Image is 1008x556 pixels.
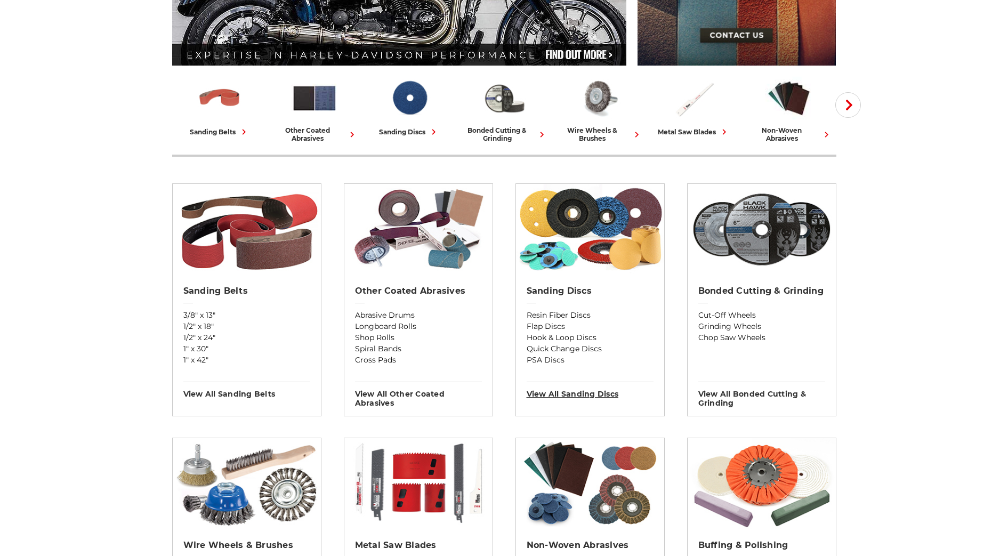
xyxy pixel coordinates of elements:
[698,310,825,321] a: Cut-Off Wheels
[190,126,249,138] div: sanding belts
[183,343,310,354] a: 1" x 30"
[688,438,836,529] img: Buffing & Polishing
[355,382,482,408] h3: View All other coated abrasives
[527,310,654,321] a: Resin Fiber Discs
[658,126,730,138] div: metal saw blades
[527,332,654,343] a: Hook & Loop Discs
[196,75,243,121] img: Sanding Belts
[271,75,358,142] a: other coated abrasives
[183,382,310,399] h3: View All sanding belts
[355,310,482,321] a: Abrasive Drums
[355,540,482,551] h2: Metal Saw Blades
[527,382,654,399] h3: View All sanding discs
[355,321,482,332] a: Longboard Rolls
[527,286,654,296] h2: Sanding Discs
[173,438,321,529] img: Wire Wheels & Brushes
[386,75,433,121] img: Sanding Discs
[698,540,825,551] h2: Buffing & Polishing
[835,92,861,118] button: Next
[765,75,812,121] img: Non-woven Abrasives
[183,286,310,296] h2: Sanding Belts
[355,286,482,296] h2: Other Coated Abrasives
[527,540,654,551] h2: Non-woven Abrasives
[556,126,642,142] div: wire wheels & brushes
[176,75,263,138] a: sanding belts
[183,332,310,343] a: 1/2" x 24"
[355,343,482,354] a: Spiral Bands
[746,75,832,142] a: non-woven abrasives
[366,75,453,138] a: sanding discs
[183,321,310,332] a: 1/2" x 18"
[355,354,482,366] a: Cross Pads
[461,75,547,142] a: bonded cutting & grinding
[516,438,664,529] img: Non-woven Abrasives
[698,332,825,343] a: Chop Saw Wheels
[344,438,493,529] img: Metal Saw Blades
[183,354,310,366] a: 1" x 42"
[183,310,310,321] a: 3/8" x 13"
[344,184,493,275] img: Other Coated Abrasives
[481,75,528,121] img: Bonded Cutting & Grinding
[527,354,654,366] a: PSA Discs
[173,184,321,275] img: Sanding Belts
[671,75,717,121] img: Metal Saw Blades
[698,286,825,296] h2: Bonded Cutting & Grinding
[527,321,654,332] a: Flap Discs
[688,184,836,275] img: Bonded Cutting & Grinding
[271,126,358,142] div: other coated abrasives
[698,382,825,408] h3: View All bonded cutting & grinding
[183,540,310,551] h2: Wire Wheels & Brushes
[576,75,623,121] img: Wire Wheels & Brushes
[698,321,825,332] a: Grinding Wheels
[527,343,654,354] a: Quick Change Discs
[516,184,664,275] img: Sanding Discs
[651,75,737,138] a: metal saw blades
[746,126,832,142] div: non-woven abrasives
[291,75,338,121] img: Other Coated Abrasives
[355,332,482,343] a: Shop Rolls
[379,126,439,138] div: sanding discs
[556,75,642,142] a: wire wheels & brushes
[461,126,547,142] div: bonded cutting & grinding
